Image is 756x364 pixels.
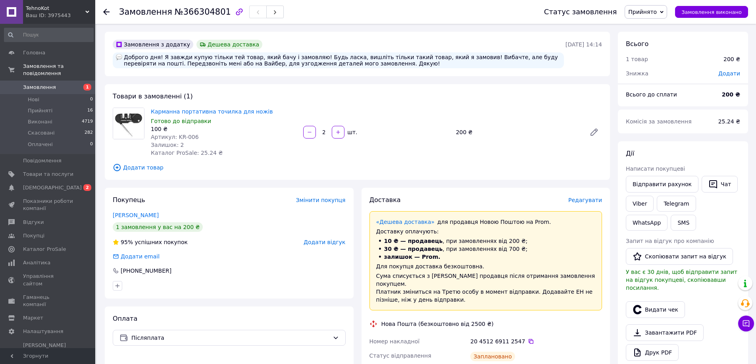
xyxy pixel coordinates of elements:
span: Редагувати [568,197,602,203]
span: Додати товар [113,163,602,172]
span: 2 [83,184,91,191]
div: Додати email [120,252,160,260]
span: Прийняті [28,107,52,114]
span: Додати відгук [304,239,345,245]
span: Статус відправлення [369,352,431,359]
div: Дешева доставка [196,40,262,49]
span: Гаманець компанії [23,294,73,308]
span: Дії [626,150,634,157]
button: Замовлення виконано [675,6,748,18]
span: 1 товар [626,56,648,62]
button: SMS [671,215,696,231]
span: Всього до сплати [626,91,677,98]
input: Пошук [4,28,94,42]
span: Каталог ProSale: 25.24 ₴ [151,150,223,156]
span: 95% [121,239,133,245]
span: Номер накладної [369,338,420,345]
span: У вас є 30 днів, щоб відправити запит на відгук покупцеві, скопіювавши посилання. [626,269,737,291]
span: 282 [85,129,93,137]
span: Товари та послуги [23,171,73,178]
span: Змінити покупця [296,197,346,203]
span: Показники роботи компанії [23,198,73,212]
button: Відправити рахунок [626,176,698,193]
span: №366304801 [175,7,231,17]
a: [PERSON_NAME] [113,212,159,218]
span: Артикул: KR-006 [151,134,199,140]
span: Аналітика [23,259,50,266]
a: WhatsApp [626,215,668,231]
a: «Дешева доставка» [376,219,435,225]
a: Viber [626,196,654,212]
div: Нова Пошта (безкоштовно від 2500 ₴) [379,320,496,328]
div: Статус замовлення [544,8,617,16]
div: Повернутися назад [103,8,110,16]
span: Каталог ProSale [23,246,66,253]
span: 0 [90,96,93,103]
span: 4719 [82,118,93,125]
div: 1 замовлення у вас на 200 ₴ [113,222,203,232]
span: 25.24 ₴ [718,118,740,125]
div: [PHONE_NUMBER] [120,267,172,275]
span: [PERSON_NAME] та рахунки [23,342,73,364]
div: 20 4512 6911 2547 [470,337,602,345]
span: Товари в замовленні (1) [113,92,193,100]
div: для продавця Новою Поштою на Prom. [376,218,596,226]
span: Написати покупцеві [626,166,685,172]
span: Прийнято [628,9,657,15]
span: Додати [718,70,740,77]
div: Сума списується з [PERSON_NAME] продавця після отримання замовлення покупцем. Платник зміниться н... [376,272,596,304]
img: Карманна портативна точилка для ножів [113,108,144,139]
div: Замовлення з додатку [113,40,193,49]
div: шт. [345,128,358,136]
span: Запит на відгук про компанію [626,238,714,244]
span: 0 [90,141,93,148]
b: 200 ₴ [722,91,740,98]
button: Чат [702,176,738,193]
span: Головна [23,49,45,56]
span: Доставка [369,196,401,204]
span: Відгуки [23,219,44,226]
span: Залишок: 2 [151,142,184,148]
a: Telegram [657,196,696,212]
span: [DEMOGRAPHIC_DATA] [23,184,82,191]
span: Оплата [113,315,137,322]
span: Покупець [113,196,145,204]
span: Готово до відправки [151,118,211,124]
span: 30 ₴ — продавець [384,246,443,252]
div: Заплановано [470,352,515,361]
span: Маркет [23,314,43,322]
li: , при замовленнях від 200 ₴; [376,237,596,245]
a: Карманна портативна точилка для ножів [151,108,273,115]
div: Доброго дня! Я завжди купую тільки тей товар, який бачу і замовляю! Будь ласка, вишліть тільки та... [113,52,564,68]
div: 200 ₴ [723,55,740,63]
div: Ваш ID: 3975443 [26,12,95,19]
a: Друк PDF [626,344,679,361]
a: Завантажити PDF [626,324,704,341]
span: Налаштування [23,328,63,335]
img: :speech_balloon: [116,54,122,60]
span: Оплачені [28,141,53,148]
span: Замовлення [119,7,172,17]
span: 1 [83,84,91,91]
div: успішних покупок [113,238,188,246]
span: Всього [626,40,648,48]
span: Післяплата [131,333,329,342]
time: [DATE] 14:14 [566,41,602,48]
span: Замовлення виконано [681,9,742,15]
div: 100 ₴ [151,125,297,133]
div: 200 ₴ [453,127,583,138]
div: Доставку оплачують: [376,227,596,235]
li: , при замовленнях від 700 ₴; [376,245,596,253]
span: Замовлення та повідомлення [23,63,95,77]
button: Видати чек [626,301,685,318]
span: 16 [87,107,93,114]
span: Нові [28,96,39,103]
span: Знижка [626,70,648,77]
span: Скасовані [28,129,55,137]
button: Чат з покупцем [738,316,754,331]
span: залишок — Prom. [384,254,441,260]
span: Виконані [28,118,52,125]
span: Замовлення [23,84,56,91]
span: TehnoKot [26,5,85,12]
button: Скопіювати запит на відгук [626,248,733,265]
